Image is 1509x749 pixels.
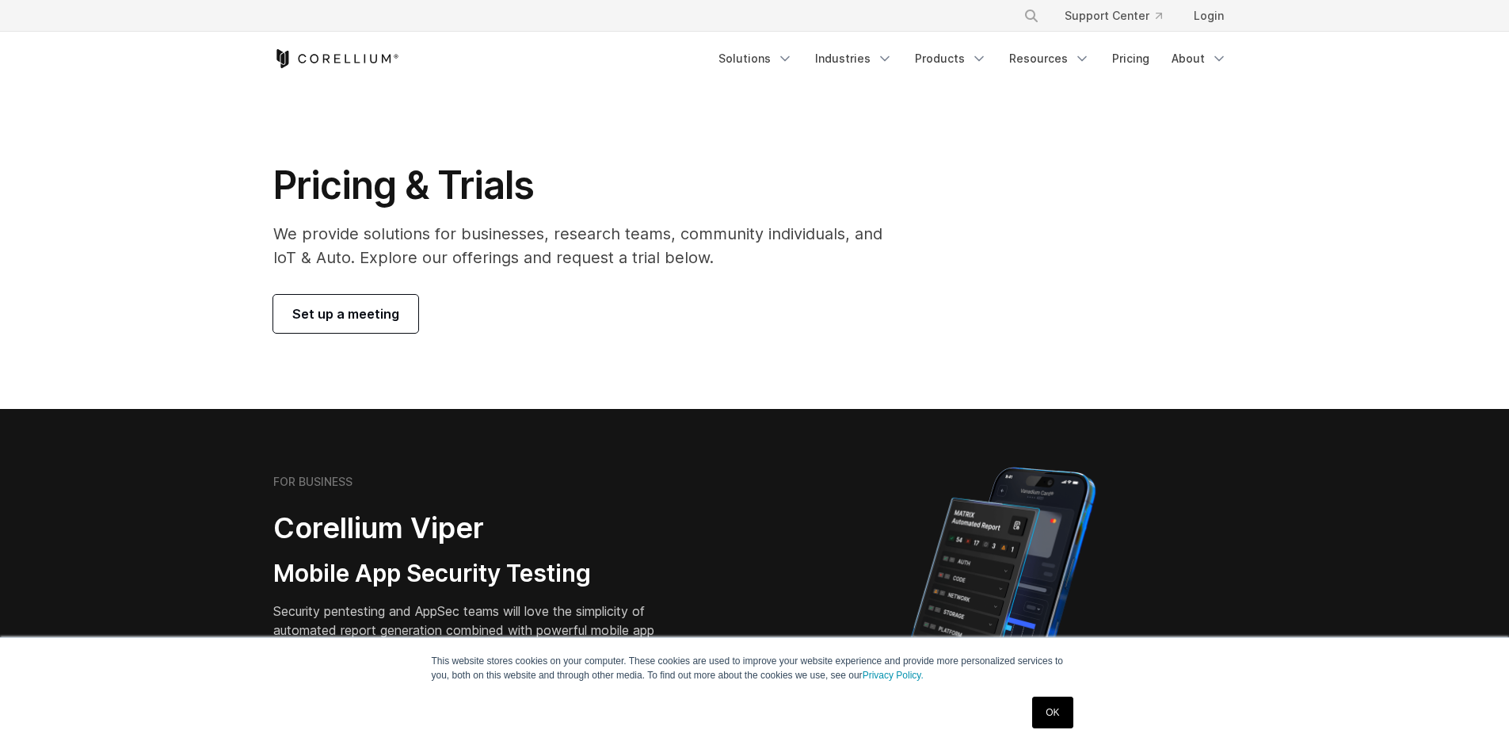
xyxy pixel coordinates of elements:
img: Corellium MATRIX automated report on iPhone showing app vulnerability test results across securit... [884,460,1122,737]
a: Set up a meeting [273,295,418,333]
h6: FOR BUSINESS [273,475,352,489]
a: Corellium Home [273,49,399,68]
h1: Pricing & Trials [273,162,905,209]
h2: Corellium Viper [273,510,679,546]
p: Security pentesting and AppSec teams will love the simplicity of automated report generation comb... [273,602,679,659]
a: Resources [1000,44,1099,73]
div: Navigation Menu [709,44,1237,73]
p: We provide solutions for businesses, research teams, community individuals, and IoT & Auto. Explo... [273,222,905,269]
a: Login [1181,2,1237,30]
span: Set up a meeting [292,304,399,323]
a: Pricing [1103,44,1159,73]
a: About [1162,44,1237,73]
div: Navigation Menu [1004,2,1237,30]
p: This website stores cookies on your computer. These cookies are used to improve your website expe... [432,654,1078,682]
a: Solutions [709,44,802,73]
a: OK [1032,697,1073,728]
button: Search [1017,2,1046,30]
a: Support Center [1052,2,1175,30]
a: Privacy Policy. [863,670,924,681]
h3: Mobile App Security Testing [273,559,679,589]
a: Products [905,44,996,73]
a: Industries [806,44,902,73]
